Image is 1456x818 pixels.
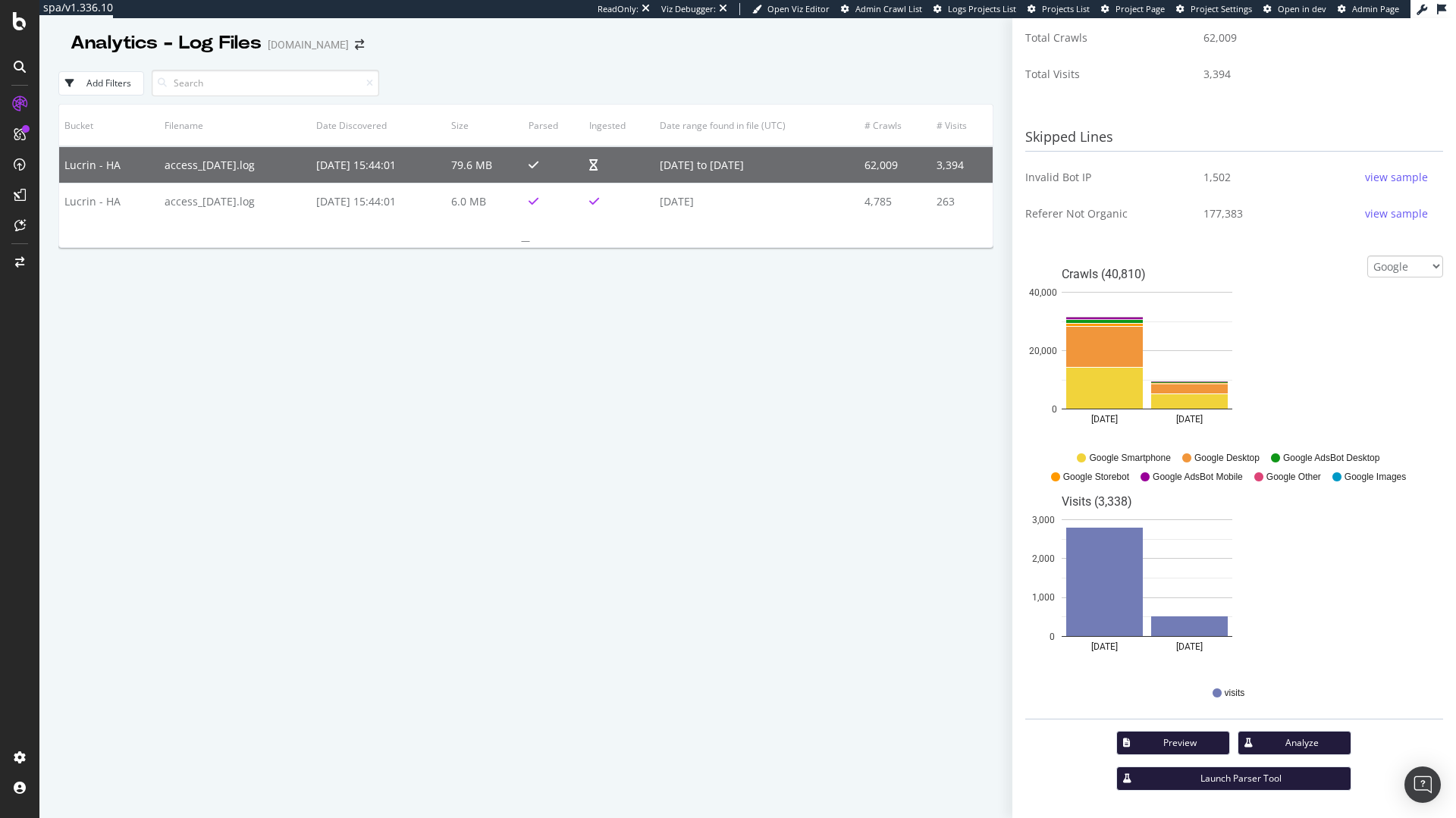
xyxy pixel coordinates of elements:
[1025,255,1269,445] svg: A chart.
[859,105,931,146] th: # Crawls
[1176,414,1203,425] text: [DATE]
[446,183,523,219] td: 6.0 MB
[859,183,931,219] td: 4,785
[1116,731,1230,755] button: Preview
[311,183,447,219] td: [DATE] 15:44:01
[1091,414,1118,425] text: [DATE]
[1352,3,1399,14] span: Admin Page
[1365,206,1428,221] div: view sample
[931,183,993,219] td: 263
[1361,165,1432,190] button: view sample
[654,183,859,219] td: [DATE]
[1144,772,1338,785] div: Launch Parser Tool
[1361,202,1432,226] button: view sample
[1052,403,1057,414] text: 0
[1025,124,1443,152] h3: Skipped Lines
[59,146,159,183] td: Lucrin - HA
[59,105,159,146] th: Bucket
[1062,266,1146,281] text: Crawls (40,810)
[584,105,654,146] th: Ingested
[931,105,993,146] th: # Visits
[1025,483,1269,672] svg: A chart.
[159,105,311,146] th: Filename
[1263,3,1326,15] a: Open in dev
[841,3,922,15] a: Admin Crawl List
[1142,736,1217,749] div: Preview
[1203,170,1231,185] span: 1,502
[1283,452,1379,465] span: Google AdsBot Desktop
[59,234,993,247] div: —
[1191,3,1252,14] span: Project Settings
[446,146,523,183] td: 79.6 MB
[1225,687,1245,700] span: visits
[1029,287,1057,297] text: 40,000
[654,105,859,146] th: Date range found in file (UTC)
[58,71,144,96] button: Add Filters
[767,3,830,14] span: Open Viz Editor
[1031,514,1054,525] text: 3,000
[268,37,349,52] div: [DOMAIN_NAME]
[1265,736,1338,749] div: Analyze
[855,3,922,14] span: Admin Crawl List
[1176,3,1252,15] a: Project Settings
[654,146,859,183] td: [DATE] to [DATE]
[1031,592,1054,603] text: 1,000
[752,3,830,15] a: Open Viz Editor
[1153,471,1243,484] span: Google AdsBot Mobile
[1278,3,1326,14] span: Open in dev
[1025,196,1192,232] td: Referer Not Organic
[1345,471,1406,484] span: Google Images
[1116,766,1351,791] button: Launch Parser Tool
[1063,471,1129,484] span: Google Storebot
[311,105,447,146] th: Date Discovered
[1203,206,1243,221] span: 177,383
[1025,159,1192,196] td: Invalid Bot IP
[1091,641,1118,652] text: [DATE]
[1049,631,1054,641] text: 0
[1029,345,1057,356] text: 20,000
[159,183,311,219] td: access_[DATE].log
[86,77,131,89] div: Add Filters
[1404,766,1441,803] div: Open Intercom Messenger
[523,105,584,146] th: Parsed
[934,3,1016,15] a: Logs Projects List
[1192,20,1443,56] td: 62,009
[311,146,447,183] td: [DATE] 15:44:01
[1194,452,1260,465] span: Google Desktop
[1042,3,1090,14] span: Projects List
[1266,471,1321,484] span: Google Other
[1025,20,1192,56] td: Total Crawls
[859,146,931,183] td: 62,009
[1062,494,1132,508] text: Visits (3,338)
[446,105,523,146] th: Size
[355,39,364,50] div: arrow-right-arrow-left
[1116,3,1165,14] span: Project Page
[1028,3,1090,15] a: Projects List
[59,183,159,219] td: Lucrin - HA
[948,3,1016,14] span: Logs Projects List
[1101,3,1165,15] a: Project Page
[152,70,379,96] input: Search
[661,3,716,15] div: Viz Debugger:
[1338,3,1399,15] a: Admin Page
[598,3,639,15] div: ReadOnly:
[1365,170,1428,185] div: view sample
[1031,553,1054,564] text: 2,000
[1025,56,1192,92] td: Total Visits
[1238,731,1351,755] button: Analyze
[1176,641,1203,652] text: [DATE]
[1192,56,1443,92] td: 3,394
[1089,452,1170,465] span: Google Smartphone
[71,30,262,56] div: Analytics - Log Files
[159,146,311,183] td: access_[DATE].log
[931,146,993,183] td: 3,394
